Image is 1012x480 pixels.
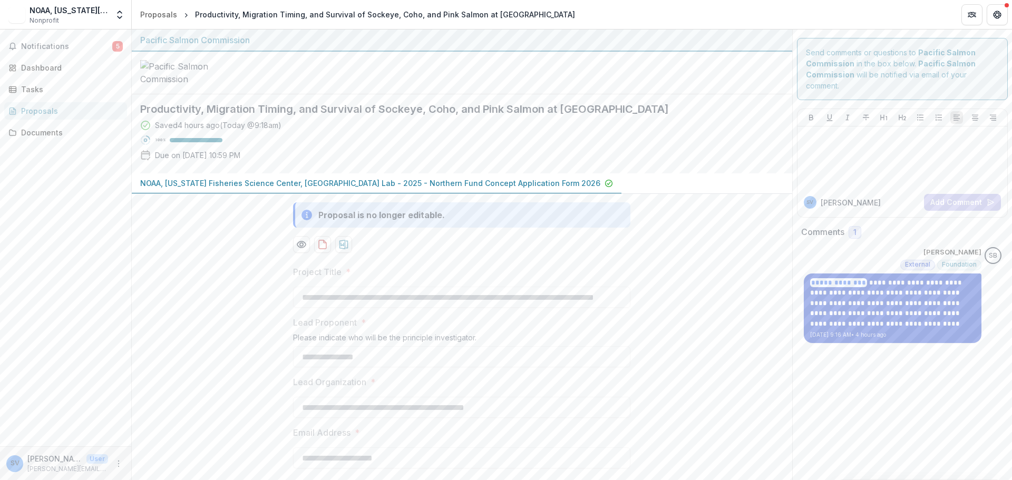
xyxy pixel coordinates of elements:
div: Scott Vulstek [806,200,813,205]
div: Documents [21,127,119,138]
button: Preview 22a559d3-1943-4bbf-b726-7e1acbcc46c1-0.pdf [293,236,310,253]
div: Proposals [21,105,119,116]
div: Pacific Salmon Commission [140,34,784,46]
span: Notifications [21,42,112,51]
button: Bold [805,111,818,124]
a: Proposals [136,7,181,22]
div: Tasks [21,84,119,95]
a: Dashboard [4,59,127,76]
p: User [86,454,108,464]
button: Strike [860,111,872,124]
p: Email Address [293,426,351,439]
img: Pacific Salmon Commission [140,60,246,85]
p: Due on [DATE] 10:59 PM [155,150,240,161]
button: Heading 2 [896,111,909,124]
button: download-proposal [314,236,331,253]
div: Scott Vulstek [11,460,20,467]
p: [PERSON_NAME][EMAIL_ADDRESS][DOMAIN_NAME] [27,464,108,474]
div: Proposals [140,9,177,20]
button: download-proposal [335,236,352,253]
button: Heading 1 [878,111,890,124]
button: Bullet List [914,111,927,124]
div: Sascha Bendt [989,252,997,259]
span: Nonprofit [30,16,59,25]
button: Ordered List [932,111,945,124]
div: Proposal is no longer editable. [318,209,445,221]
p: Project Title [293,266,342,278]
nav: breadcrumb [136,7,579,22]
div: Dashboard [21,62,119,73]
a: Proposals [4,102,127,120]
button: Notifications5 [4,38,127,55]
p: [DATE] 9:16 AM • 4 hours ago [810,331,975,339]
div: Productivity, Migration Timing, and Survival of Sockeye, Coho, and Pink Salmon at [GEOGRAPHIC_DATA] [195,9,575,20]
button: Align Left [950,111,963,124]
p: [PERSON_NAME] [27,453,82,464]
p: [PERSON_NAME] [923,247,981,258]
p: Lead Organization [293,376,366,388]
button: Underline [823,111,836,124]
p: NOAA, [US_STATE] Fisheries Science Center, [GEOGRAPHIC_DATA] Lab - 2025 - Northern Fund Concept A... [140,178,600,189]
a: Documents [4,124,127,141]
img: NOAA, Alaska Fisheries Science Center, Auke Bay Lab [8,6,25,23]
div: Please indicate who will be the principle investigator. [293,333,630,346]
div: Send comments or questions to in the box below. will be notified via email of your comment. [797,38,1008,100]
button: Align Right [987,111,999,124]
a: Tasks [4,81,127,98]
p: [PERSON_NAME] [821,197,881,208]
h2: Productivity, Migration Timing, and Survival of Sockeye, Coho, and Pink Salmon at [GEOGRAPHIC_DATA] [140,103,767,115]
span: Foundation [942,261,977,268]
button: Partners [961,4,982,25]
button: Get Help [987,4,1008,25]
div: NOAA, [US_STATE][GEOGRAPHIC_DATA], [GEOGRAPHIC_DATA] [30,5,108,16]
button: Add Comment [924,194,1001,211]
span: External [905,261,930,268]
button: Align Center [969,111,981,124]
button: More [112,457,125,470]
p: 100 % [155,136,166,144]
p: Lead Proponent [293,316,357,329]
div: Saved 4 hours ago ( Today @ 9:18am ) [155,120,281,131]
button: Open entity switcher [112,4,127,25]
h2: Comments [801,227,844,237]
span: 5 [112,41,123,52]
span: 1 [853,228,857,237]
button: Italicize [841,111,854,124]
